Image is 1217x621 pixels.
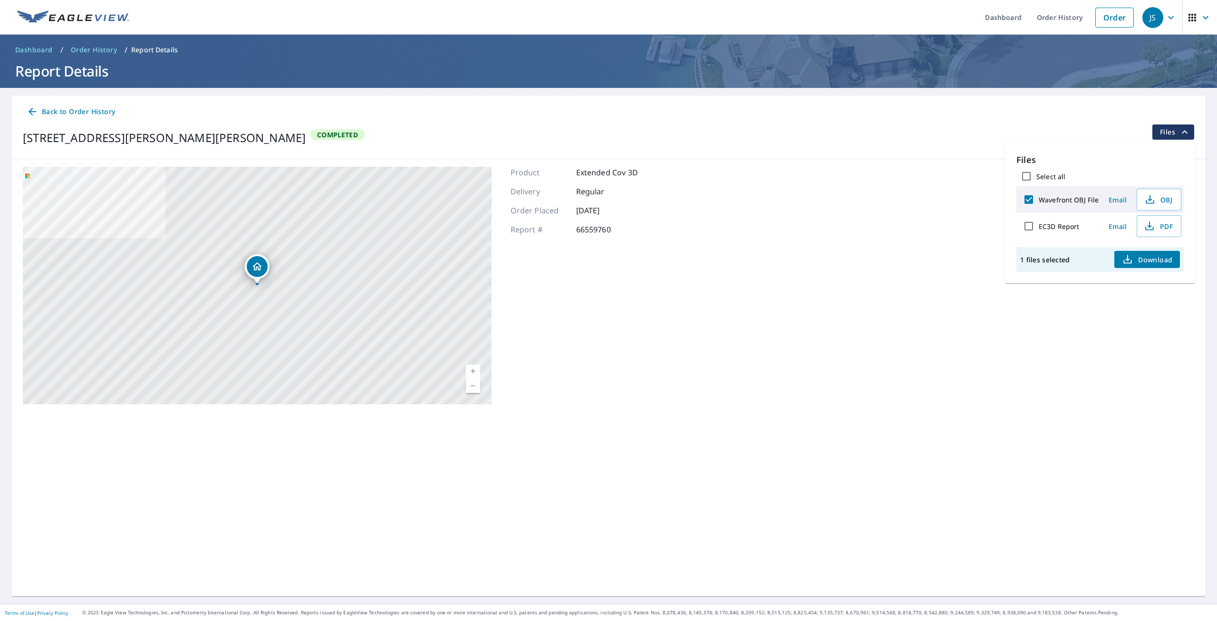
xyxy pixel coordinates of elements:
span: Download [1122,254,1172,265]
button: Email [1102,192,1133,207]
span: Dashboard [15,45,53,55]
p: 1 files selected [1020,255,1070,264]
p: 66559760 [576,224,633,235]
h1: Report Details [11,61,1206,81]
span: PDF [1143,220,1173,232]
div: Dropped pin, building 1, Residential property, 1361 Phillips Dr Northglenn, CO 80233 [245,254,270,284]
a: Current Level 17, Zoom In [466,364,480,379]
button: Email [1102,219,1133,234]
label: EC3D Report [1039,222,1079,231]
p: Report Details [131,45,178,55]
button: OBJ [1137,189,1181,210]
span: Email [1106,222,1129,231]
a: Privacy Policy [37,610,68,616]
a: Dashboard [11,42,57,57]
p: Product [511,167,568,178]
nav: breadcrumb [11,42,1206,57]
span: Files [1160,126,1190,138]
p: [DATE] [576,205,633,216]
img: EV Logo [17,10,129,25]
p: Order Placed [511,205,568,216]
span: Completed [311,130,364,139]
div: [STREET_ADDRESS][PERSON_NAME][PERSON_NAME] [23,129,306,146]
span: Email [1106,195,1129,204]
a: Order [1095,8,1134,28]
label: Select all [1036,172,1065,181]
p: Delivery [511,186,568,197]
p: | [5,610,68,616]
p: Extended Cov 3D [576,167,638,178]
a: Terms of Use [5,610,34,616]
p: Report # [511,224,568,235]
li: / [125,44,127,56]
p: Regular [576,186,633,197]
button: filesDropdownBtn-66559760 [1152,124,1194,140]
p: © 2025 Eagle View Technologies, Inc. and Pictometry International Corp. All Rights Reserved. Repo... [82,609,1212,616]
label: Wavefront OBJ File [1039,195,1099,204]
a: Current Level 17, Zoom Out [466,379,480,393]
p: Files [1016,153,1184,166]
span: Back to Order History [27,106,115,118]
span: Order History [71,45,117,55]
a: Order History [67,42,121,57]
li: / [60,44,63,56]
button: PDF [1137,215,1181,237]
div: JS [1142,7,1163,28]
a: Back to Order History [23,103,119,121]
span: OBJ [1143,194,1173,205]
button: Download [1114,251,1180,268]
